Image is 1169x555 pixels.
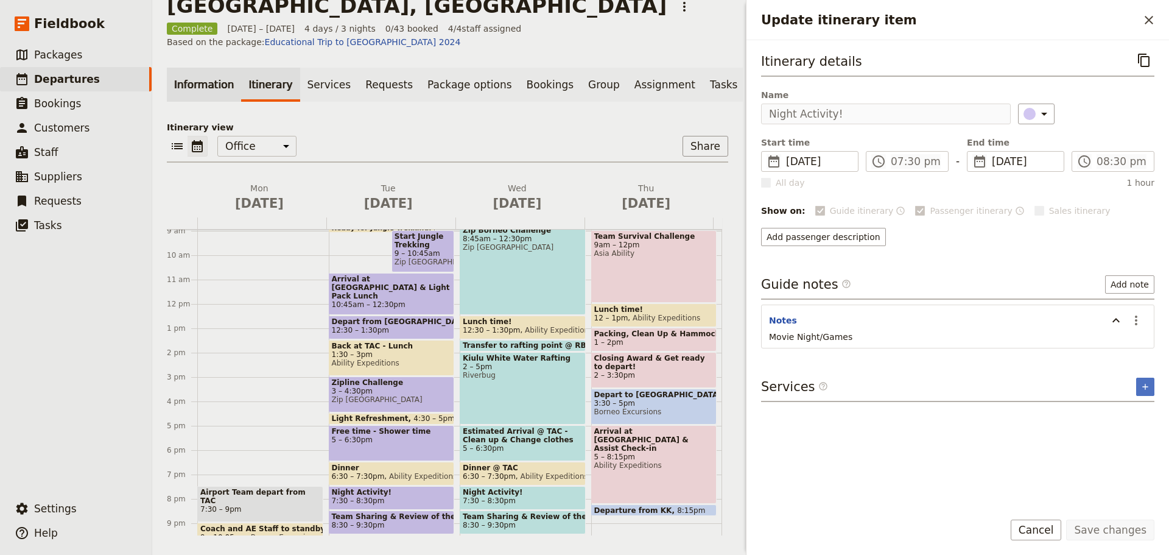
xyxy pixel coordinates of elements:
[591,389,717,425] div: Depart to [GEOGRAPHIC_DATA]3:30 – 5pmBorneo Excursions
[591,504,717,516] div: Departure from KK8:15pm
[519,68,581,102] a: Bookings
[200,488,320,505] span: Airport Team depart from TAC
[329,462,455,486] div: Dinner6:30 – 7:30pmAbility Expeditions
[591,328,717,352] div: Packing, Clean Up & Hammock Site Housekeeping1 – 2pm
[767,154,781,169] span: ​
[460,352,586,425] div: Kiulu White Water Rafting2 – 5pmRiverbug
[265,37,461,47] a: Educational Trip to [GEOGRAPHIC_DATA] 2024
[34,146,58,158] span: Staff
[1105,275,1154,294] button: Add note
[395,249,451,258] span: 9 – 10:45am
[460,486,586,510] div: Night Activity!7:30 – 8:30pm
[896,203,905,218] button: Time shown on guide itinerary
[591,352,717,388] div: Closing Award & Get ready to depart!2 – 3:30pm
[594,330,714,338] span: Packing, Clean Up & Hammock Site Housekeeping
[460,316,586,339] div: Lunch time!12:30 – 1:30pmAbility Expeditions
[34,49,82,61] span: Packages
[463,362,583,371] span: 2 – 5pm
[818,381,828,396] span: ​
[463,472,516,481] span: 6:30 – 7:30pm
[463,354,583,362] span: Kiulu White Water Rafting
[329,486,455,510] div: Night Activity!7:30 – 8:30pm
[241,68,300,102] a: Itinerary
[992,154,1056,169] span: [DATE]
[769,314,797,327] button: Notes
[1011,520,1062,540] button: Cancel
[930,205,1012,217] span: Passenger itinerary
[200,505,320,514] span: 7:30 – 9pm
[683,136,728,157] button: Share
[332,427,452,436] span: Free time - Shower time
[167,518,197,528] div: 9 pm
[463,341,597,350] span: Transfer to rafting point @ RBC
[329,273,455,315] div: Arrival at [GEOGRAPHIC_DATA] & Light Pack Lunch10:45am – 12:30pm
[329,376,455,412] div: Zipline Challenge3 – 4:30pmZip [GEOGRAPHIC_DATA]
[202,182,317,213] h2: Mon
[167,470,197,479] div: 7 pm
[332,414,414,423] span: Light Refreshment
[956,154,960,172] span: -
[329,316,455,339] div: Depart from [GEOGRAPHIC_DATA]12:30 – 1:30pm
[300,68,359,102] a: Services
[776,177,805,189] span: All day
[167,445,197,455] div: 6 pm
[332,359,452,367] span: Ability Expeditions
[463,464,583,472] span: Dinner @ TAC
[197,523,323,548] div: Coach and AE Staff to standby at the airport9 – 10:05pmBorneo Excursions, Ability Expeditions
[167,421,197,431] div: 5 pm
[1097,154,1146,169] input: ​
[455,182,584,217] button: Wed [DATE]
[591,425,717,504] div: Arrival at [GEOGRAPHIC_DATA] & Assist Check-in5 – 8:15pmAbility Expeditions
[786,154,851,169] span: [DATE]
[591,230,717,303] div: Team Survival Challenge9am – 12pmAsia Ability
[594,314,628,322] span: 12 – 1pm
[594,399,714,408] span: 3:30 – 5pm
[167,397,197,406] div: 4 pm
[460,182,575,213] h2: Wed
[448,23,521,35] span: 4 / 4 staff assigned
[594,305,714,314] span: Lunch time!
[581,68,627,102] a: Group
[358,68,420,102] a: Requests
[246,533,390,542] span: Borneo Excursions, Ability Expeditions
[841,279,851,289] span: ​
[332,488,452,497] span: Night Activity!
[1136,378,1154,396] button: Add service inclusion
[332,275,452,300] span: Arrival at [GEOGRAPHIC_DATA] & Light Pack Lunch
[460,194,575,213] span: [DATE]
[594,249,714,258] span: Asia Ability
[167,275,197,285] div: 11 am
[594,391,714,399] span: Depart to [GEOGRAPHIC_DATA]
[227,23,295,35] span: [DATE] – [DATE]
[197,182,326,217] button: Mon [DATE]
[332,472,385,481] span: 6:30 – 7:30pm
[594,506,678,514] span: Departure from KK
[591,303,717,327] div: Lunch time!12 – 1pmAbility Expeditions
[332,497,385,505] span: 7:30 – 8:30pm
[384,472,457,481] span: Ability Expeditions
[167,121,728,133] p: Itinerary view
[761,275,851,294] h3: Guide notes
[463,243,583,252] span: Zip [GEOGRAPHIC_DATA]
[703,68,745,102] a: Tasks
[463,371,583,380] span: Riverbug
[332,387,452,395] span: 3 – 4:30pm
[460,462,586,486] div: Dinner @ TAC6:30 – 7:30pmAbility Expeditions
[332,521,385,529] span: 8:30 – 9:30pm
[329,511,455,534] div: Team Sharing & Review of the Day!8:30 – 9:30pm
[769,332,852,342] span: Movie Night/Games
[761,136,858,149] span: Start time
[628,314,700,322] span: Ability Expeditions
[332,378,452,387] span: Zipline Challenge
[34,195,82,207] span: Requests
[167,23,217,35] span: Complete
[34,73,100,85] span: Departures
[463,235,583,243] span: 8:45am – 12:30pm
[761,228,886,246] button: Add passenger description
[331,182,446,213] h2: Tue
[594,408,714,416] span: Borneo Excursions
[594,338,623,347] span: 1 – 2pm
[463,444,583,453] span: 5 – 6:30pm
[677,506,705,514] span: 8:15pm
[891,154,941,169] input: ​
